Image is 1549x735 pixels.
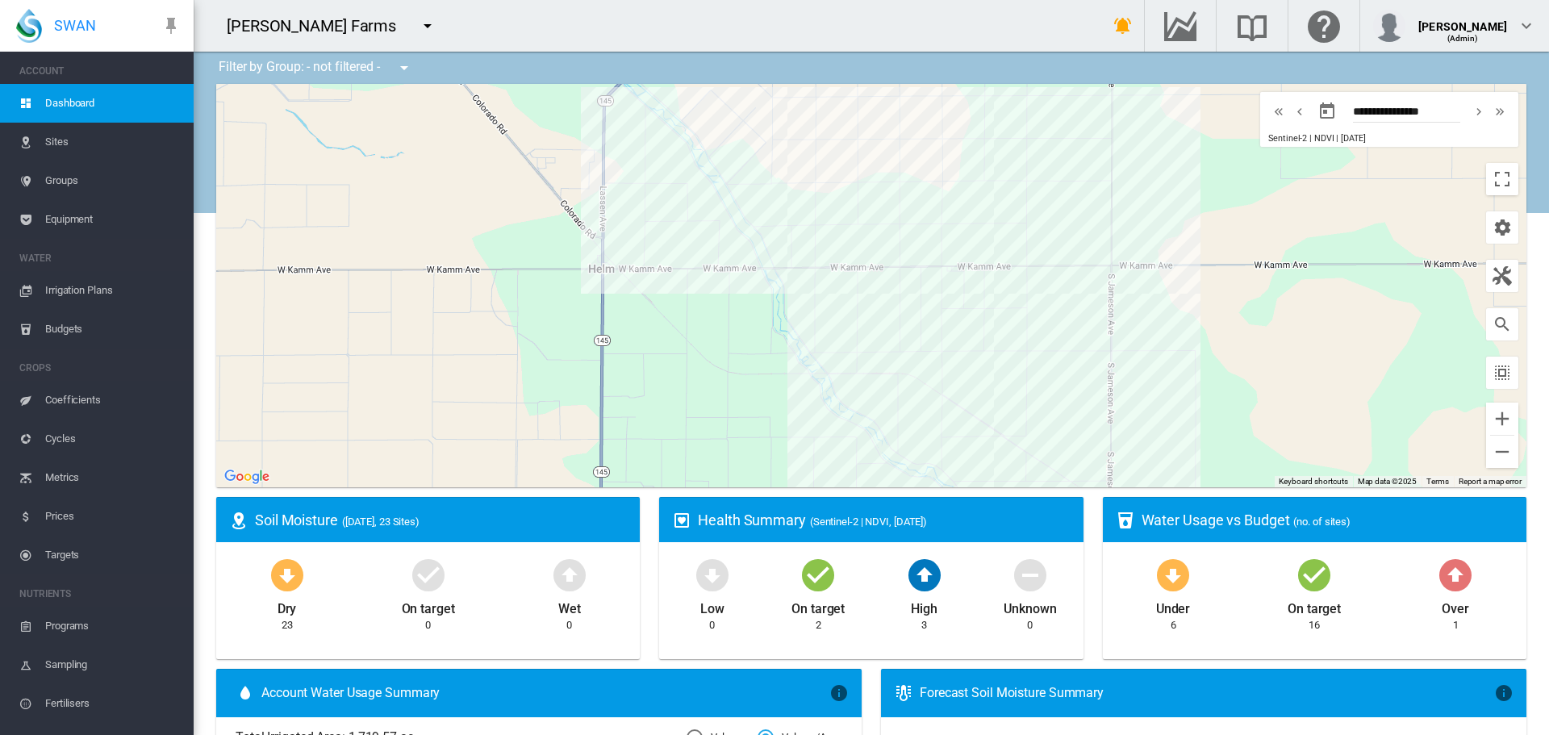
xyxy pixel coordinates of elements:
span: Account Water Usage Summary [261,684,829,702]
md-icon: icon-arrow-down-bold-circle [693,555,732,594]
button: Toggle fullscreen view [1486,163,1518,195]
button: icon-menu-down [411,10,444,42]
span: ACCOUNT [19,58,181,84]
span: Budgets [45,310,181,349]
div: 6 [1171,618,1176,633]
div: Unknown [1004,594,1056,618]
md-icon: icon-heart-box-outline [672,511,691,530]
div: On target [402,594,455,618]
button: Zoom out [1486,436,1518,468]
md-icon: Go to the Data Hub [1161,16,1200,35]
button: Keyboard shortcuts [1279,476,1348,487]
md-icon: icon-chevron-double-right [1491,102,1509,121]
span: Groups [45,161,181,200]
div: On target [1288,594,1341,618]
span: Coefficients [45,381,181,420]
md-icon: icon-minus-circle [1011,555,1050,594]
md-icon: icon-pin [161,16,181,35]
div: [PERSON_NAME] Farms [227,15,411,37]
md-icon: Search the knowledge base [1233,16,1271,35]
div: Soil Moisture [255,510,627,530]
span: Cycles [45,420,181,458]
div: 23 [282,618,293,633]
span: | [DATE] [1336,133,1365,144]
md-icon: icon-information [1494,683,1514,703]
md-icon: icon-checkbox-marked-circle [409,555,448,594]
button: md-calendar [1311,95,1343,127]
md-icon: icon-cup-water [1116,511,1135,530]
md-icon: icon-arrow-up-bold-circle [905,555,944,594]
img: SWAN-Landscape-Logo-Colour-drop.png [16,9,42,43]
md-icon: icon-cog [1493,218,1512,237]
button: icon-select-all [1486,357,1518,389]
button: icon-chevron-left [1289,102,1310,121]
span: Programs [45,607,181,645]
div: 0 [425,618,431,633]
md-icon: icon-select-all [1493,363,1512,382]
md-icon: icon-chevron-right [1470,102,1488,121]
img: profile.jpg [1373,10,1405,42]
div: 0 [566,618,572,633]
div: Low [700,594,724,618]
div: Health Summary [698,510,1070,530]
md-icon: icon-chevron-down [1517,16,1536,35]
div: [PERSON_NAME] [1418,12,1507,28]
md-icon: icon-arrow-down-bold-circle [268,555,307,594]
md-icon: icon-arrow-up-bold-circle [1436,555,1475,594]
span: (Admin) [1447,34,1479,43]
div: High [911,594,937,618]
md-icon: icon-bell-ring [1113,16,1133,35]
div: Dry [278,594,297,618]
button: icon-cog [1486,211,1518,244]
div: On target [791,594,845,618]
span: Sentinel-2 | NDVI [1268,133,1334,144]
md-icon: Click here for help [1305,16,1343,35]
md-icon: icon-chevron-left [1291,102,1309,121]
div: 0 [709,618,715,633]
span: (Sentinel-2 | NDVI, [DATE]) [810,516,927,528]
md-icon: icon-thermometer-lines [894,683,913,703]
span: Sampling [45,645,181,684]
div: Under [1156,594,1191,618]
a: Terms [1426,477,1449,486]
a: Report a map error [1459,477,1522,486]
md-icon: icon-arrow-up-bold-circle [550,555,589,594]
div: Over [1442,594,1469,618]
span: SWAN [54,15,96,35]
span: Metrics [45,458,181,497]
img: Google [220,466,273,487]
button: icon-magnify [1486,308,1518,340]
button: Zoom in [1486,403,1518,435]
md-icon: icon-information [829,683,849,703]
md-icon: icon-arrow-down-bold-circle [1154,555,1192,594]
div: 2 [816,618,821,633]
button: icon-chevron-right [1468,102,1489,121]
button: icon-chevron-double-left [1268,102,1289,121]
span: Targets [45,536,181,574]
span: Prices [45,497,181,536]
span: Fertilisers [45,684,181,723]
md-icon: icon-checkbox-marked-circle [799,555,837,594]
span: NUTRIENTS [19,581,181,607]
span: WATER [19,245,181,271]
button: icon-chevron-double-right [1489,102,1510,121]
span: CROPS [19,355,181,381]
div: 16 [1309,618,1320,633]
md-icon: icon-magnify [1493,315,1512,334]
span: ([DATE], 23 Sites) [342,516,420,528]
div: Forecast Soil Moisture Summary [920,684,1494,702]
div: 3 [921,618,927,633]
md-icon: icon-map-marker-radius [229,511,248,530]
span: Equipment [45,200,181,239]
md-icon: icon-checkbox-marked-circle [1295,555,1334,594]
a: Open this area in Google Maps (opens a new window) [220,466,273,487]
span: (no. of sites) [1293,516,1351,528]
span: Sites [45,123,181,161]
span: Map data ©2025 [1358,477,1417,486]
md-icon: icon-chevron-double-left [1270,102,1288,121]
button: icon-menu-down [388,52,420,84]
button: icon-bell-ring [1107,10,1139,42]
div: Wet [558,594,581,618]
md-icon: icon-water [236,683,255,703]
span: Irrigation Plans [45,271,181,310]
